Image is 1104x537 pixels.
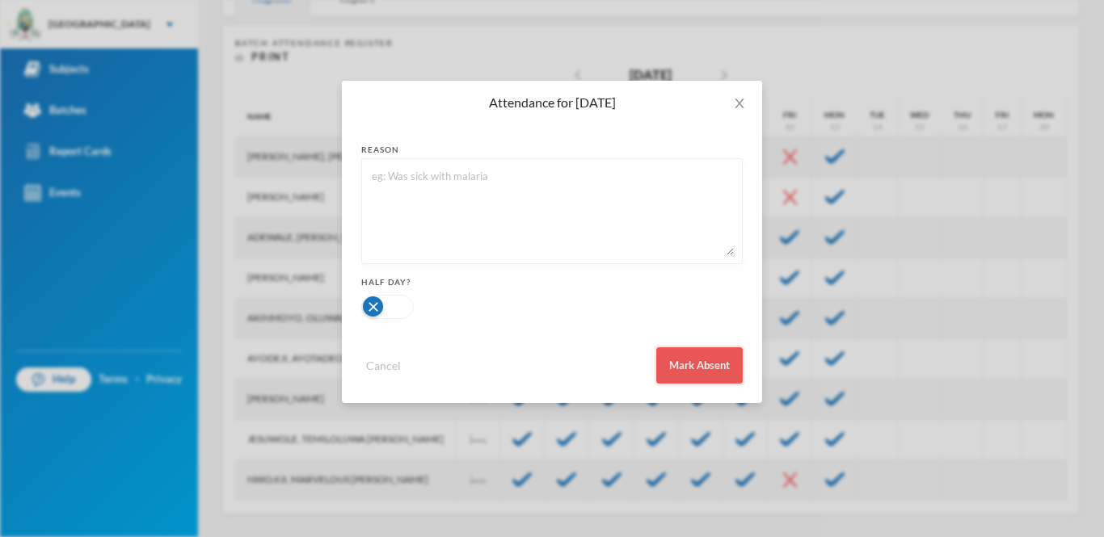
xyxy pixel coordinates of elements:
[361,94,743,111] div: Attendance for [DATE]
[656,347,743,384] button: Mark Absent
[733,97,746,110] i: icon: close
[361,276,743,288] div: Half Day?
[361,144,743,156] div: reason
[717,81,762,126] button: Close
[361,356,406,375] button: Cancel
